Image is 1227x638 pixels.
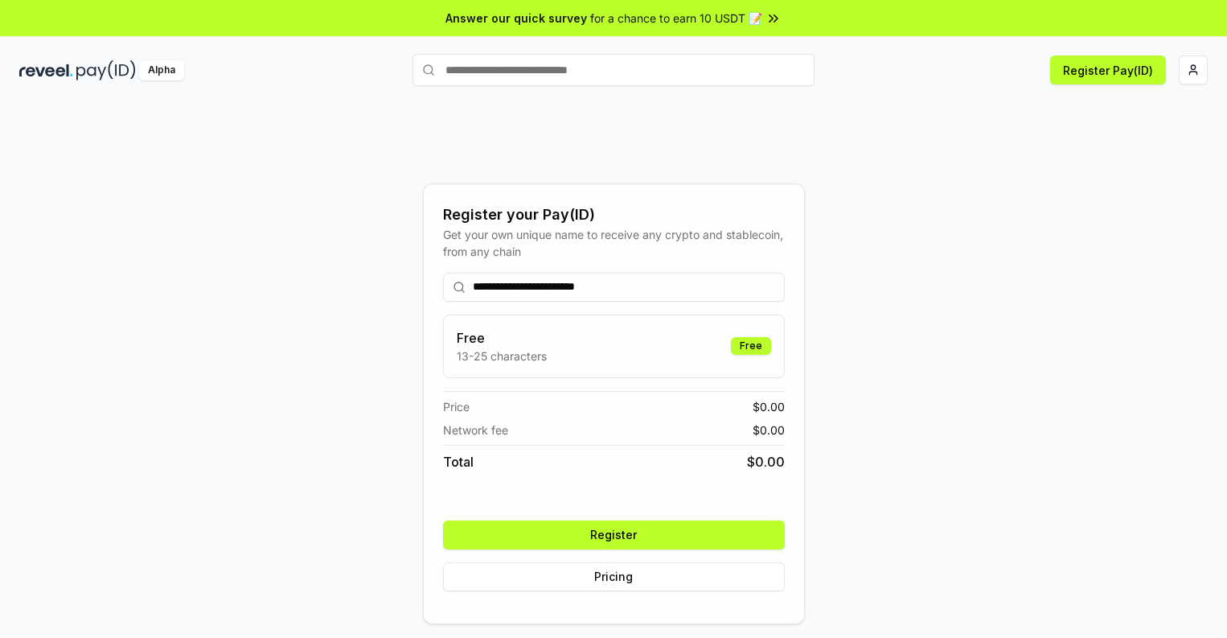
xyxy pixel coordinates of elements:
[445,10,587,27] span: Answer our quick survey
[443,226,785,260] div: Get your own unique name to receive any crypto and stablecoin, from any chain
[443,422,508,438] span: Network fee
[731,337,771,355] div: Free
[457,328,547,348] h3: Free
[443,452,474,471] span: Total
[443,521,785,550] button: Register
[443,204,785,226] div: Register your Pay(ID)
[753,398,785,415] span: $ 0.00
[457,348,547,364] p: 13-25 characters
[1050,56,1166,84] button: Register Pay(ID)
[76,60,136,80] img: pay_id
[443,562,785,591] button: Pricing
[753,422,785,438] span: $ 0.00
[590,10,762,27] span: for a chance to earn 10 USDT 📝
[747,452,785,471] span: $ 0.00
[19,60,73,80] img: reveel_dark
[139,60,184,80] div: Alpha
[443,398,470,415] span: Price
